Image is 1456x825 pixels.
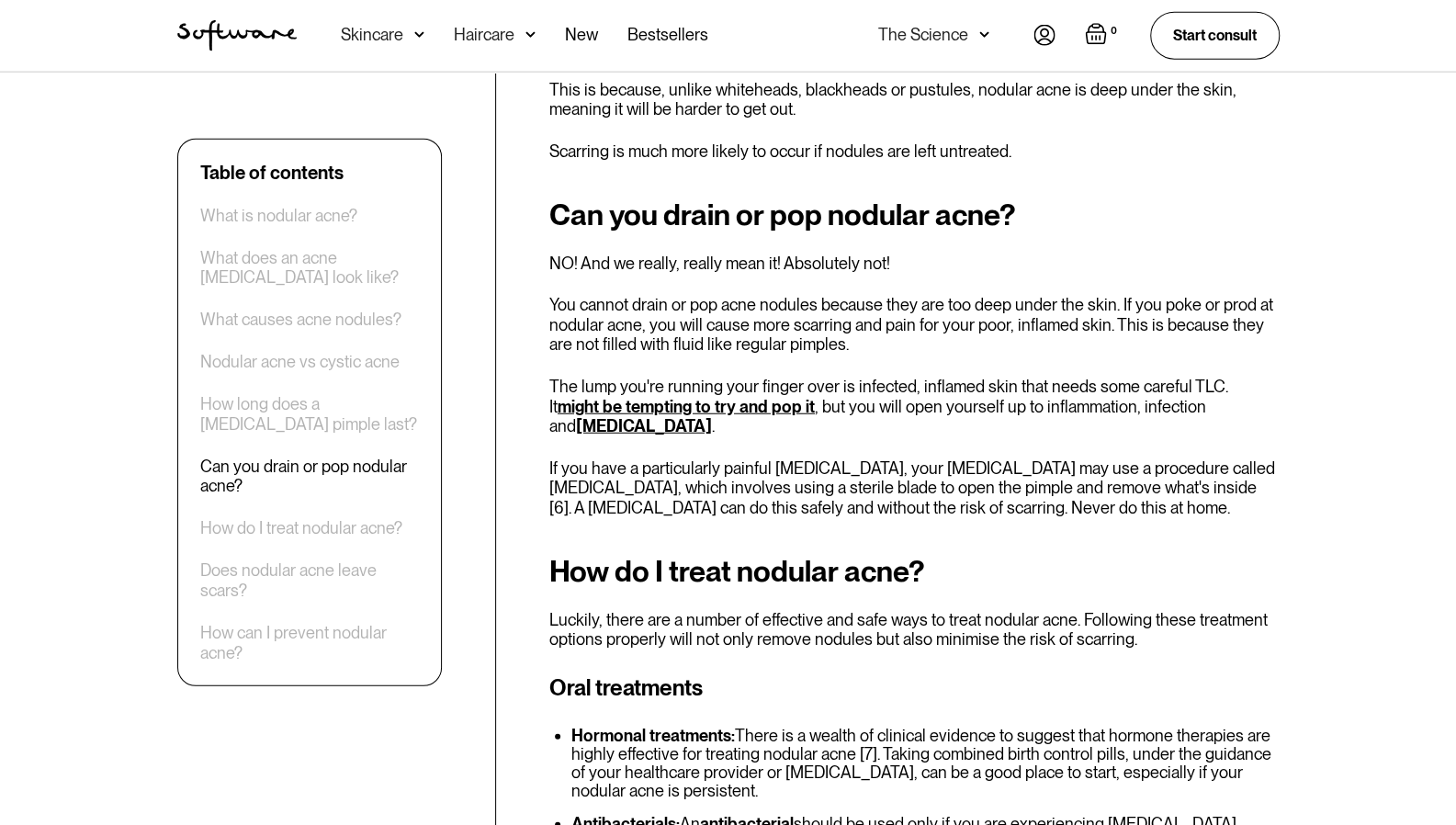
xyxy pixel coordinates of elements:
div: The Science [878,26,968,44]
a: What does an acne [MEDICAL_DATA] look like? [200,247,419,287]
img: arrow down [414,26,424,44]
a: Start consult [1150,12,1280,59]
div: Table of contents [200,161,344,183]
img: arrow down [979,26,989,44]
p: This is because, unlike whiteheads, blackheads or pustules, nodular acne is deep under the skin, ... [549,80,1280,119]
a: might be tempting to try and pop it [558,397,815,416]
h2: Can you drain or pop nodular acne? [549,198,1280,232]
a: How long does a [MEDICAL_DATA] pimple last? [200,394,419,434]
a: How do I treat nodular acne? [200,518,402,538]
p: The lump you're running your finger over is infected, inflamed skin that needs some careful TLC. ... [549,377,1280,436]
img: arrow down [525,26,536,44]
a: Can you drain or pop nodular acne? [200,456,419,495]
div: Skincare [341,26,403,44]
div: Haircare [454,26,514,44]
strong: Hormonal treatments: [571,726,735,745]
a: home [177,20,297,51]
a: Open empty cart [1085,23,1121,49]
img: Software Logo [177,20,297,51]
h2: How do I treat nodular acne? [549,555,1280,588]
div: 0 [1107,23,1121,40]
a: [MEDICAL_DATA] [576,416,712,435]
h3: Oral treatments [549,672,1280,705]
a: How can I prevent nodular acne? [200,622,419,661]
p: Scarring is much more likely to occur if nodules are left untreated. [549,141,1280,162]
p: NO! And we really, really mean it! Absolutely not! [549,254,1280,274]
p: If you have a particularly painful [MEDICAL_DATA], your [MEDICAL_DATA] may use a procedure called... [549,458,1280,518]
li: There is a wealth of clinical evidence to suggest that hormone therapies are highly effective for... [571,727,1280,800]
a: What is nodular acne? [200,205,357,225]
p: You cannot drain or pop acne nodules because they are too deep under the skin. If you poke or pro... [549,295,1280,355]
a: Does nodular acne leave scars? [200,560,419,600]
a: What causes acne nodules? [200,310,401,330]
a: Nodular acne vs cystic acne [200,352,400,372]
p: Luckily, there are a number of effective and safe ways to treat nodular acne. Following these tre... [549,610,1280,650]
